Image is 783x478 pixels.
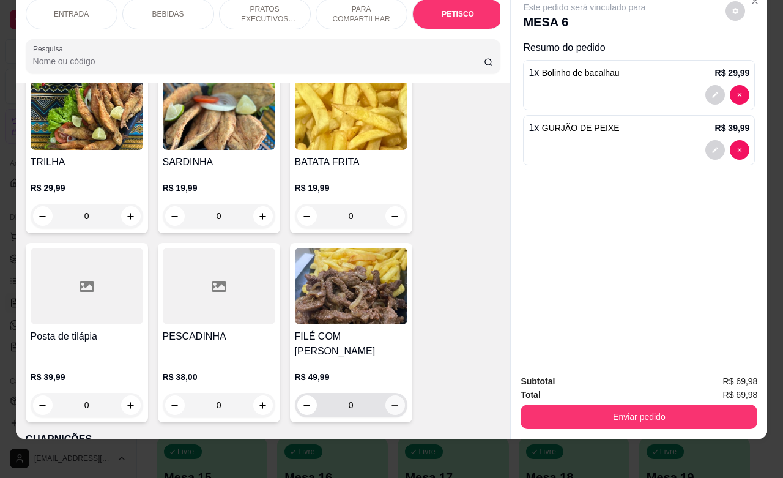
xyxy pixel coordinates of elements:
[229,4,300,24] p: PRATOS EXECUTIVOS (INDIVIDUAIS)
[31,73,143,150] img: product-image
[121,206,141,226] button: increase-product-quantity
[295,329,407,359] h4: FILÉ COM [PERSON_NAME]
[523,40,755,55] p: Resumo do pedido
[523,13,645,31] p: MESA 6
[521,376,555,386] strong: Subtotal
[295,248,407,324] img: product-image
[521,390,540,400] strong: Total
[54,9,89,19] p: ENTRADA
[442,9,474,19] p: PETISCO
[33,395,53,415] button: decrease-product-quantity
[253,206,273,226] button: increase-product-quantity
[33,43,67,54] label: Pesquisa
[163,73,275,150] img: product-image
[163,371,275,383] p: R$ 38,00
[31,182,143,194] p: R$ 29,99
[295,182,407,194] p: R$ 19,99
[725,1,745,21] button: decrease-product-quantity
[715,67,750,79] p: R$ 29,99
[31,155,143,170] h4: TRILHA
[723,388,758,401] span: R$ 69,98
[297,395,317,415] button: decrease-product-quantity
[730,85,749,105] button: decrease-product-quantity
[31,371,143,383] p: R$ 39,99
[542,123,620,133] span: GURJÃO DE PEIXE
[163,182,275,194] p: R$ 19,99
[385,395,405,415] button: increase-product-quantity
[295,73,407,150] img: product-image
[529,121,619,135] p: 1 x
[295,371,407,383] p: R$ 49,99
[705,140,725,160] button: decrease-product-quantity
[521,405,757,429] button: Enviar pedido
[33,206,53,226] button: decrease-product-quantity
[26,432,501,447] p: GUARNIÇÕES
[295,155,407,170] h4: BATATA FRITA
[31,329,143,344] h4: Posta de tilápia
[326,4,397,24] p: PARA COMPARTILHAR
[723,375,758,388] span: R$ 69,98
[715,122,750,134] p: R$ 39,99
[705,85,725,105] button: decrease-product-quantity
[33,55,484,67] input: Pesquisa
[730,140,749,160] button: decrease-product-quantity
[163,155,275,170] h4: SARDINHA
[163,329,275,344] h4: PESCADINHA
[253,395,273,415] button: increase-product-quantity
[165,206,185,226] button: decrease-product-quantity
[523,1,645,13] p: Este pedido será vinculado para
[529,65,619,80] p: 1 x
[542,68,620,78] span: Bolinho de bacalhau
[152,9,184,19] p: BEBIDAS
[297,206,317,226] button: decrease-product-quantity
[121,395,141,415] button: increase-product-quantity
[385,206,405,226] button: increase-product-quantity
[165,395,185,415] button: decrease-product-quantity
